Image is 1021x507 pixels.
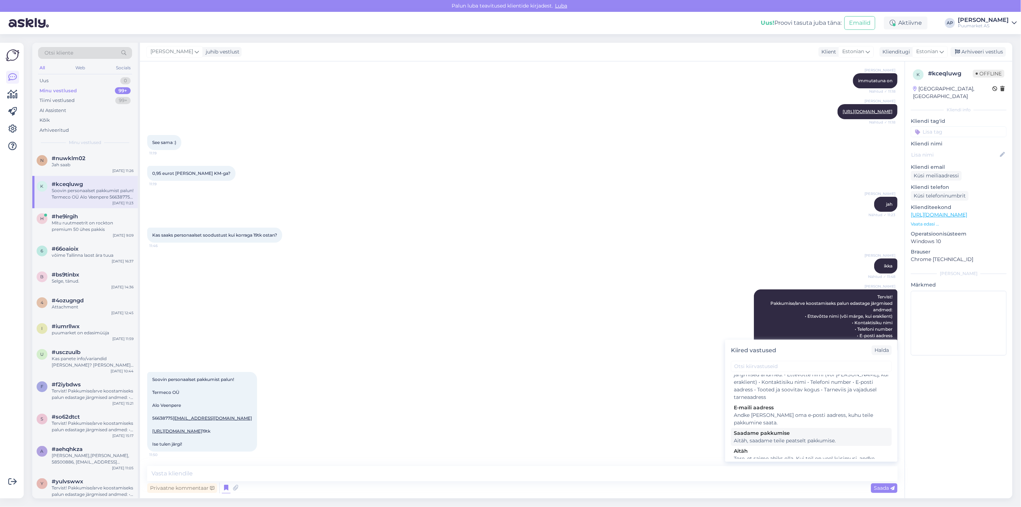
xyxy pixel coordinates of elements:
div: [DATE] 11:26 [112,168,134,173]
div: Web [74,63,87,73]
span: 4 [41,300,43,305]
span: [PERSON_NAME] [864,253,895,258]
div: [PERSON_NAME],[PERSON_NAME], 58500886, [EMAIL_ADDRESS][DOMAIN_NAME], kogused juba kirjutasin?, ta... [52,452,134,465]
div: Aktiivne [884,17,928,29]
span: [PERSON_NAME] [150,48,193,56]
div: [DATE] 10:44 [111,368,134,374]
div: Tervist! Pakkumise/arve koostamiseks palun edastage järgmised andmed: • Ettevõtte nimi (või [PERS... [734,363,889,401]
p: Kliendi telefon [911,183,1007,191]
div: võime Tallinna laost ära tuua [52,252,134,259]
div: E-maili aadress [734,404,889,411]
div: Uus [39,77,48,84]
div: Aitäh, saadame teile peatselt pakkumise. [734,437,889,445]
span: #4ozugngd [52,297,84,304]
span: 11:50 [149,452,176,457]
span: h [40,216,44,221]
div: Tervist! Pakkumise/arve koostamiseks palun edastage järgmised andmed: • Ettevõtte nimi (või märge... [52,485,134,498]
span: f [41,384,43,389]
span: n [40,158,44,163]
span: Nähtud ✓ 11:18 [868,89,895,94]
span: k [917,72,920,77]
div: Kliendi info [911,107,1007,113]
a: [URL][DOMAIN_NAME] [152,428,202,434]
div: [DATE] 15:21 [112,401,134,406]
div: [DATE] 12:45 [111,310,134,316]
input: Otsi kiirvastuseid [731,361,892,372]
span: See sama :) [152,140,176,145]
div: Attachment [52,304,134,310]
div: Kiired vastused [731,346,776,355]
b: Uus! [761,19,774,26]
span: [PERSON_NAME] [864,284,895,289]
div: Tore, et saime abiks olla. Kui teil on veel küsimusi, andke julgelt märku ja aitame hea meelega. [734,455,889,470]
div: [DATE] 15:17 [112,433,134,438]
div: Kas panete info/variandid [PERSON_NAME]? [PERSON_NAME] [PERSON_NAME] koguseid öelda. [52,355,134,368]
div: All [38,63,46,73]
div: [DATE] 11:23 [112,200,134,206]
span: y [41,481,43,486]
span: Soovin personaalset pakkumist palun! Termeco OÜ Alo Veenpere 56638775 19tk Ise tulen järgi! [152,377,252,447]
div: 99+ [115,97,131,104]
span: [PERSON_NAME] [864,68,895,73]
span: #f2iybdws [52,381,81,388]
div: Tervist! Pakkumise/arve koostamiseks palun edastage järgmised andmed: • Ettevõtte nimi (või märge... [52,388,134,401]
span: Saada [874,485,895,491]
div: Proovi tasuta juba täna: [761,19,841,27]
span: a [41,448,44,454]
div: Klient [819,48,836,56]
input: Lisa nimi [911,151,998,159]
div: Selge, tänud. [52,278,134,284]
span: Estonian [842,48,864,56]
span: #kceqluwg [52,181,83,187]
div: juhib vestlust [203,48,239,56]
span: k [41,183,44,189]
div: Jah saab [52,162,134,168]
span: [PERSON_NAME] [864,98,895,104]
span: Otsi kliente [45,49,73,57]
a: [URL][DOMAIN_NAME] [911,211,967,218]
span: #nuwklm02 [52,155,85,162]
span: #usczuulb [52,349,80,355]
div: [PERSON_NAME] [911,270,1007,277]
span: Estonian [916,48,938,56]
span: 0,95 eurot [PERSON_NAME] KM-ga? [152,171,230,176]
span: immutatuna on [858,78,892,83]
p: Chrome [TECHNICAL_ID] [911,256,1007,263]
div: Arhiveeritud [39,127,69,134]
span: Nähtud ✓ 11:23 [868,212,895,218]
span: #he9irgih [52,213,78,220]
span: s [41,416,43,422]
p: Windows 10 [911,238,1007,245]
p: Vaata edasi ... [911,221,1007,227]
span: #yulvswwx [52,478,83,485]
a: [PERSON_NAME]Puumarket AS [958,17,1017,29]
div: Kõik [39,117,50,124]
span: Minu vestlused [69,139,101,146]
button: Emailid [844,16,875,30]
p: Märkmed [911,281,1007,289]
div: [PERSON_NAME] [958,17,1009,23]
span: Kas saaks personaalset soodustust kui korraga 19tk ostan? [152,232,277,238]
p: Brauser [911,248,1007,256]
div: 99+ [115,87,131,94]
span: [PERSON_NAME] [864,191,895,196]
span: Nähtud ✓ 11:18 [868,120,895,125]
div: AP [945,18,955,28]
span: 6 [41,248,43,253]
div: # kceqluwg [928,69,973,78]
img: Askly Logo [6,48,19,62]
div: AI Assistent [39,107,66,114]
div: Puumarket AS [958,23,1009,29]
div: [DATE] 11:59 [112,336,134,341]
p: Kliendi email [911,163,1007,171]
div: 0 [120,77,131,84]
div: Privaatne kommentaar [147,483,217,493]
div: Mitu ruutmeetrit on rockton premium 50 ühes pakkis [52,220,134,233]
span: #66oaioix [52,246,79,252]
a: [URL][DOMAIN_NAME] [843,109,892,114]
span: u [40,352,44,357]
span: Luba [553,3,569,9]
div: Soovin personaalset pakkumist palun! Termeco OÜ Alo Veenpere 56638775 [EMAIL_ADDRESS][DOMAIN_NAME... [52,187,134,200]
span: b [41,274,44,279]
div: [DATE] 11:05 [112,465,134,471]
